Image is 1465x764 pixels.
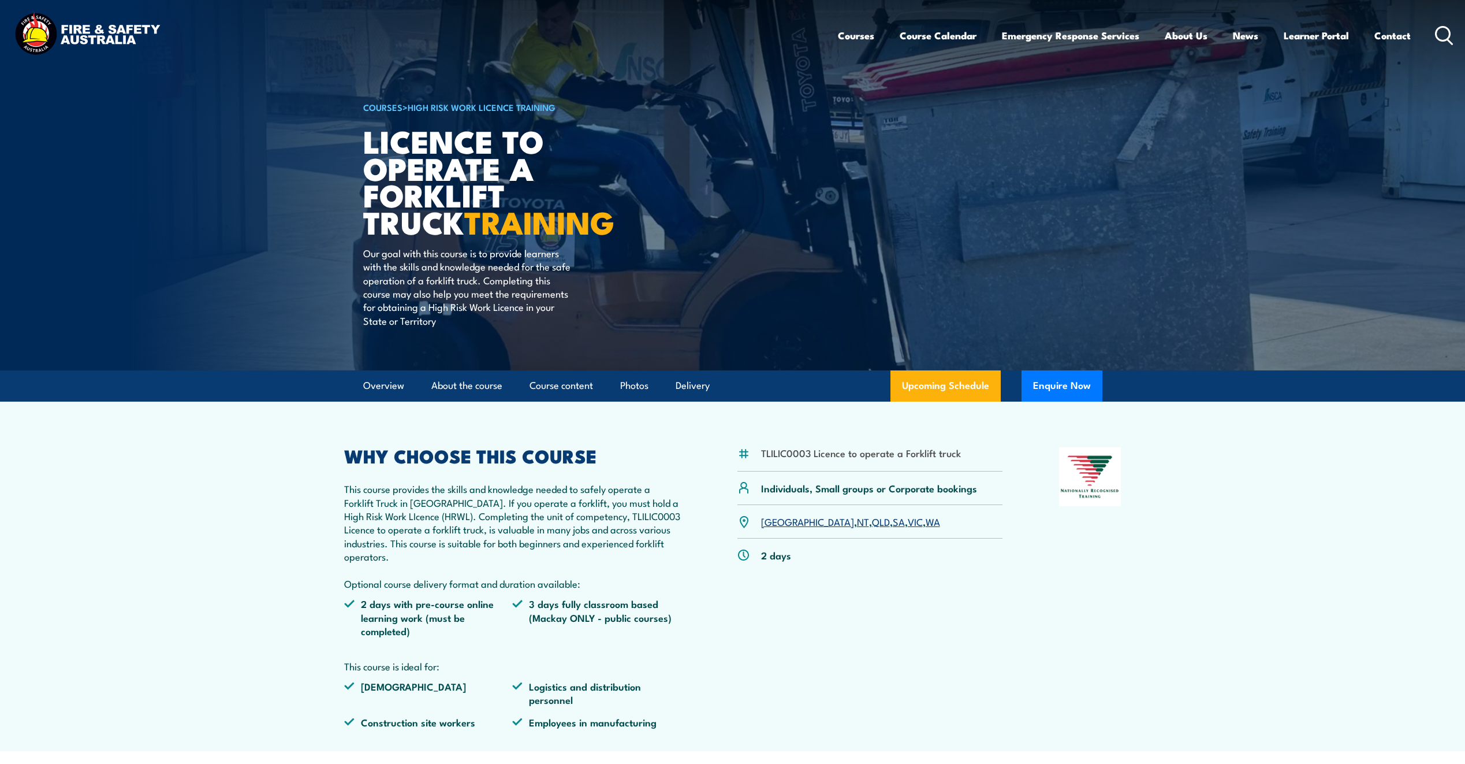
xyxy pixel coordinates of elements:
[363,370,404,401] a: Overview
[464,197,614,245] strong: TRAINING
[1059,447,1121,506] img: Nationally Recognised Training logo.
[761,514,854,528] a: [GEOGRAPHIC_DATA]
[900,20,976,51] a: Course Calendar
[908,514,923,528] a: VIC
[1022,370,1102,402] button: Enquire Now
[344,482,681,590] p: This course provides the skills and knowledge needed to safely operate a Forklift Truck in [GEOGR...
[838,20,874,51] a: Courses
[761,548,791,562] p: 2 days
[1233,20,1258,51] a: News
[890,370,1001,402] a: Upcoming Schedule
[893,514,905,528] a: SA
[431,370,502,401] a: About the course
[926,514,940,528] a: WA
[761,446,961,459] li: TLILIC0003 Licence to operate a Forklift truck
[761,481,977,495] p: Individuals, Small groups or Corporate bookings
[363,246,574,327] p: Our goal with this course is to provide learners with the skills and knowledge needed for the saf...
[512,597,681,637] li: 3 days fully classroom based (Mackay ONLY - public courses)
[512,715,681,729] li: Employees in manufacturing
[857,514,869,528] a: NT
[676,370,710,401] a: Delivery
[344,659,681,673] p: This course is ideal for:
[363,101,402,113] a: COURSES
[363,127,648,235] h1: Licence to operate a forklift truck
[512,680,681,707] li: Logistics and distribution personnel
[408,101,556,113] a: High Risk Work Licence Training
[344,715,513,729] li: Construction site workers
[344,447,681,463] h2: WHY CHOOSE THIS COURSE
[344,680,513,707] li: [DEMOGRAPHIC_DATA]
[1374,20,1411,51] a: Contact
[1002,20,1139,51] a: Emergency Response Services
[761,515,940,528] p: , , , , ,
[344,597,513,637] li: 2 days with pre-course online learning work (must be completed)
[620,370,648,401] a: Photos
[363,100,648,114] h6: >
[1165,20,1207,51] a: About Us
[872,514,890,528] a: QLD
[530,370,593,401] a: Course content
[1284,20,1349,51] a: Learner Portal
